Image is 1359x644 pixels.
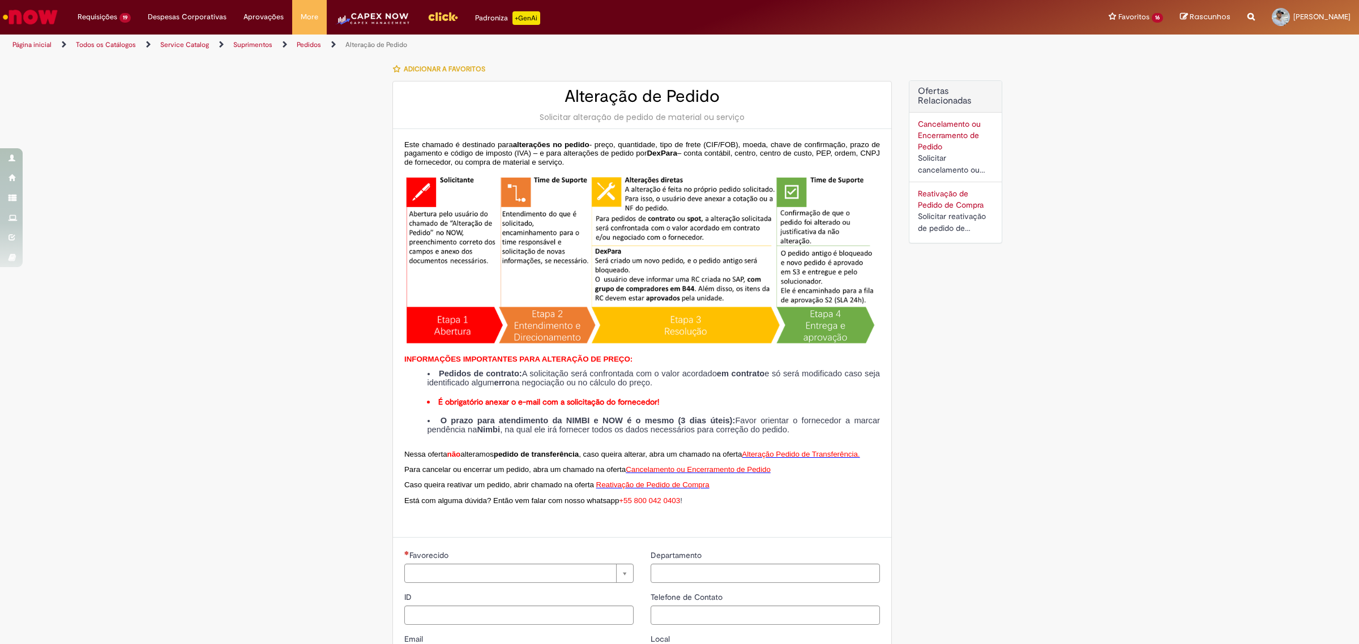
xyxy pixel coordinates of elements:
[404,496,619,505] span: Está com alguma dúvida? Então vem falar com nosso whatsapp
[858,450,860,458] span: .
[1190,11,1230,22] span: Rascunhos
[1180,12,1230,23] a: Rascunhos
[651,564,880,583] input: Departamento
[409,550,451,560] span: Necessários - Favorecido
[404,480,594,489] span: Caso queira reativar um pedido, abrir chamado na oferta
[909,80,1002,243] div: Ofertas Relacionadas
[404,450,447,458] span: Nessa oferta
[680,496,682,505] span: !
[1152,13,1163,23] span: 16
[742,449,858,458] a: Alteração Pedido de Transferência
[918,87,993,106] h2: Ofertas Relacionadas
[651,634,672,644] span: Local
[404,111,880,123] div: Solicitar alteração de pedido de material ou serviço
[918,211,993,234] div: Solicitar reativação de pedido de compra cancelado ou bloqueado.
[512,11,540,25] p: +GenAi
[233,40,272,49] a: Suprimentos
[78,11,117,23] span: Requisições
[1293,12,1351,22] span: [PERSON_NAME]
[918,188,984,210] a: Reativação de Pedido de Compra
[447,450,461,458] span: não
[404,140,880,158] span: - preço, quantidade, tipo de frete (CIF/FOB), moeda, chave de confirmação, prazo de pagamento e c...
[301,11,318,23] span: More
[477,425,500,434] strong: Nimbi
[243,11,284,23] span: Aprovações
[1,6,59,28] img: ServiceNow
[619,496,680,505] span: +55 800 042 0403
[918,152,993,176] div: Solicitar cancelamento ou encerramento de Pedido.
[647,149,677,157] span: DexPara
[513,140,589,149] span: alterações no pedido
[651,606,880,625] input: Telefone de Contato
[8,35,898,55] ul: Trilhas de página
[404,465,626,474] span: Para cancelar ou encerrar um pedido, abra um chamado na oferta
[404,564,634,583] a: Limpar campo Favorecido
[404,355,633,363] span: INFORMAÇÕES IMPORTANTES PARA ALTERAÇÃO DE PREÇO:
[404,87,880,106] h2: Alteração de Pedido
[918,119,981,152] a: Cancelamento ou Encerramento de Pedido
[427,370,880,387] li: A solicitação será confrontada com o valor acordado e só será modificado caso seja identificado a...
[404,65,485,74] span: Adicionar a Favoritos
[651,550,704,560] span: Departamento
[651,592,725,602] span: Telefone de Contato
[404,551,409,555] span: Necessários
[119,13,131,23] span: 19
[335,11,411,34] img: CapexLogo5.png
[392,57,492,81] button: Adicionar a Favoritos
[297,40,321,49] a: Pedidos
[345,40,407,49] a: Alteração de Pedido
[404,606,634,625] input: ID
[475,11,540,25] div: Padroniza
[404,140,513,149] span: Este chamado é destinado para
[596,479,710,489] a: Reativação de Pedido de Compra
[1118,11,1149,23] span: Favoritos
[12,40,52,49] a: Página inicial
[439,369,522,378] strong: Pedidos de contrato:
[626,464,771,474] a: Cancelamento ou Encerramento de Pedido
[460,450,742,458] span: alteramos , caso queira alterar, abra um chamado na oferta
[404,634,425,644] span: Email
[428,8,458,25] img: click_logo_yellow_360x200.png
[494,450,579,458] strong: pedido de transferência
[494,378,511,387] strong: erro
[438,397,659,407] strong: É obrigatório anexar o e-mail com a solicitação do fornecedor!
[427,417,880,434] li: Favor orientar o fornecedor a marcar pendência na , na qual ele irá fornecer todos os dados neces...
[148,11,226,23] span: Despesas Corporativas
[404,592,414,602] span: ID
[626,465,771,474] span: Cancelamento ou Encerramento de Pedido
[441,416,736,425] strong: O prazo para atendimento da NIMBI e NOW é o mesmo (3 dias úteis):
[596,480,710,489] span: Reativação de Pedido de Compra
[160,40,209,49] a: Service Catalog
[742,450,858,458] span: Alteração Pedido de Transferência
[404,149,880,166] span: – conta contábil, centro, centro de custo, PEP, ordem, CNPJ de fornecedor, ou compra de material ...
[717,369,764,378] strong: em contrato
[76,40,136,49] a: Todos os Catálogos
